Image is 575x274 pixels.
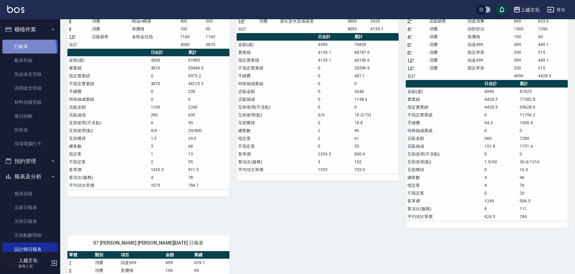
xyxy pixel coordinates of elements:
td: 100 [179,25,204,33]
td: 客項次(服務) [237,158,316,166]
td: 0 [187,95,229,103]
td: 3640 [353,88,399,95]
td: 290 [149,111,187,119]
th: 日合計 [316,33,353,41]
td: 客項次(服務) [406,205,483,213]
td: 87025 [518,88,568,95]
a: 打帳單 [2,40,58,54]
td: 店販金額 [237,88,316,95]
a: 8 [69,19,71,23]
td: 4 [149,174,187,181]
td: 0 [353,80,399,88]
td: 0 [483,166,518,174]
td: 不指定實業績 [406,111,483,119]
td: 指定客 [237,134,316,142]
td: 1075 [149,181,187,189]
td: 店販金額 [67,103,149,111]
td: 4300 [149,56,187,64]
td: 總客數 [406,174,483,181]
img: Logo [7,5,24,13]
td: 7280 [518,134,568,142]
td: 店販抽成 [406,142,483,150]
td: 660 [512,17,537,25]
td: 50 [187,119,229,127]
th: 金額 [164,251,193,259]
td: 手續費 [406,119,483,127]
td: 8 [483,205,518,213]
td: 3870 [149,64,187,72]
a: 現金收支登錄 [2,67,58,81]
td: 0 [316,72,353,80]
td: 不指定客 [406,189,483,197]
td: 互助獲得 [67,134,149,142]
td: 11754.2 [518,111,568,119]
td: 68787.6 [353,48,399,56]
td: 96 [518,174,568,181]
th: 業績 [193,251,229,259]
td: 4428.5 [483,95,518,103]
td: 4599 [316,41,353,48]
span: 07 [PERSON_NAME] [PERSON_NAME][DATE] 日報表 [75,240,222,246]
td: 78 [187,174,229,181]
td: 合計 [67,41,90,48]
td: 客單價 [237,150,316,158]
td: 1350 [536,25,568,33]
td: 剪瀏海 [130,25,179,33]
td: 16.5 [518,166,568,174]
a: 帳單列表 [2,54,58,67]
td: 客單價 [406,197,483,205]
td: 店販銷售 [428,17,466,25]
th: 類別 [93,251,119,259]
td: 手續費 [67,88,149,95]
td: 360 [204,17,229,25]
td: 0 [149,95,187,103]
td: 金額(虛) [237,41,316,48]
th: 單號 [67,251,93,259]
td: 13 [187,150,229,158]
td: 互助使用(點) [237,111,316,119]
td: 629.1 [193,259,229,266]
td: 0 [483,127,518,134]
td: 0 [518,150,568,158]
td: 1.5 [149,134,187,142]
h5: 上越文化 [18,257,49,263]
td: 客項次(服務) [67,174,149,181]
td: 消費 [428,25,466,33]
p: 服務人員 [18,263,49,269]
td: 1160 [149,103,187,111]
td: 互助使用(點) [67,127,149,134]
td: 1 [149,150,187,158]
td: 40190.6 [353,56,399,64]
td: 剪瀏海 [466,33,512,41]
td: 2 [316,127,353,134]
td: 平均項次單價 [237,166,316,174]
td: 46125.3 [187,80,229,88]
td: 頭部舒活 [466,25,512,33]
td: 4300 [179,41,204,48]
td: 消費 [93,259,119,266]
button: save [496,4,508,16]
td: 消費 [428,56,466,64]
td: 平均項次單價 [406,213,483,220]
td: 客單價 [67,166,149,174]
td: 手續費 [237,72,316,80]
td: 頭皮499 [466,56,512,64]
td: 4428.5 [536,72,568,80]
td: 1160 [204,33,229,41]
td: 794.7 [187,181,229,189]
td: 4 [483,174,518,181]
td: 0 [316,64,353,72]
td: 平均項次單價 [67,181,149,189]
td: 指定實業績 [237,56,316,64]
td: 指定單剪 [466,48,512,56]
td: 9373.2 [187,72,229,80]
td: 店販銷售 [90,33,130,41]
td: 3 [316,158,353,166]
td: 3420 [369,17,399,25]
td: 總客數 [67,142,149,150]
td: 4428.5 [483,103,518,111]
td: 4 [483,181,518,189]
td: 店販抽成 [237,95,316,103]
td: 0 [518,127,568,134]
td: 實業績 [406,95,483,103]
